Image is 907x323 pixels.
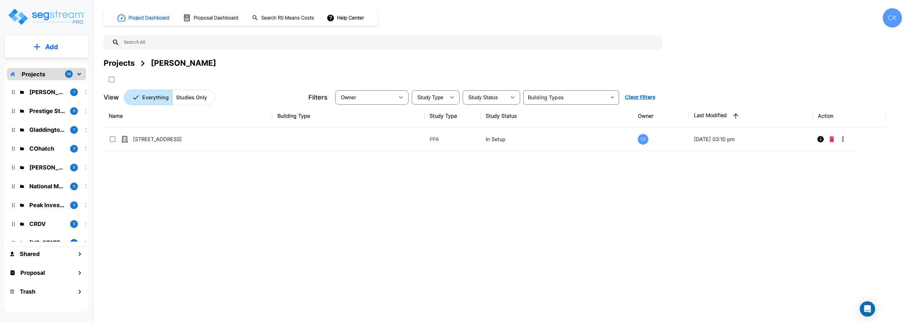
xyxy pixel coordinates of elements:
h1: Trash [20,287,35,296]
p: 1 [73,127,75,132]
p: Add [45,42,58,52]
th: Study Type [424,104,481,128]
p: 5 [73,221,75,227]
th: Action [813,104,886,128]
p: Projects [22,70,45,79]
span: Owner [341,95,356,100]
h1: Proposal Dashboard [194,14,238,22]
div: Projects [104,57,135,69]
p: CRDV [29,220,65,228]
button: Proposal Dashboard [181,11,242,25]
p: [STREET_ADDRESS] [133,135,197,143]
p: In Setup [486,135,627,143]
div: Select [464,88,506,106]
p: COhatch [29,144,65,153]
button: Studies Only [172,90,215,105]
p: 3 [73,202,75,208]
p: National Machinery [29,182,65,191]
p: Filters [308,93,328,102]
button: Open [608,93,617,102]
th: Name [104,104,272,128]
button: Clear Filters [622,91,658,104]
p: 3 [73,146,75,151]
div: CK [638,134,648,145]
input: Building Types [525,93,607,102]
button: Everything [124,90,173,105]
div: Open Intercom Messenger [860,301,875,317]
p: 0 [73,184,75,189]
p: Prestige Storage (Cory Bonda) [29,107,65,115]
h1: Search RS Means Costs [261,14,314,22]
p: [DATE] 03:10 pm [694,135,807,143]
p: Ohio Vision Care [29,238,65,247]
div: Platform [124,90,215,105]
div: Select [413,88,446,106]
p: 15 [67,71,71,77]
h1: Shared [20,250,40,258]
input: Search All [120,35,659,50]
button: Project Dashboard [115,11,173,25]
p: PPA [430,135,476,143]
div: Select [336,88,395,106]
div: [PERSON_NAME] [151,57,216,69]
button: SelectAll [105,73,118,86]
p: 0 [73,165,75,170]
p: Sam Koon [29,163,65,172]
span: Study Type [417,95,443,100]
p: Gladdington Companies [29,125,65,134]
button: Add [4,38,89,56]
p: Chris Watson [29,88,65,96]
h1: Project Dashboard [129,14,169,22]
p: Everything [142,94,169,101]
span: Study Status [468,95,498,100]
th: Last Modified [689,104,813,128]
th: Building Type [272,104,424,128]
th: Study Status [481,104,632,128]
button: Info [814,133,827,146]
button: Delete [827,133,837,146]
button: Help Center [325,12,366,24]
h1: Proposal [20,268,45,277]
button: Search RS Means Costs [249,12,318,24]
button: More-Options [837,133,849,146]
img: Logo [7,8,85,26]
p: 0 [73,108,75,114]
div: CK [883,8,902,27]
p: 1 [73,89,75,95]
p: View [104,93,119,102]
p: Peak Investments [29,201,65,209]
th: Owner [633,104,689,128]
p: Studies Only [176,94,207,101]
p: 1 [73,240,75,245]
